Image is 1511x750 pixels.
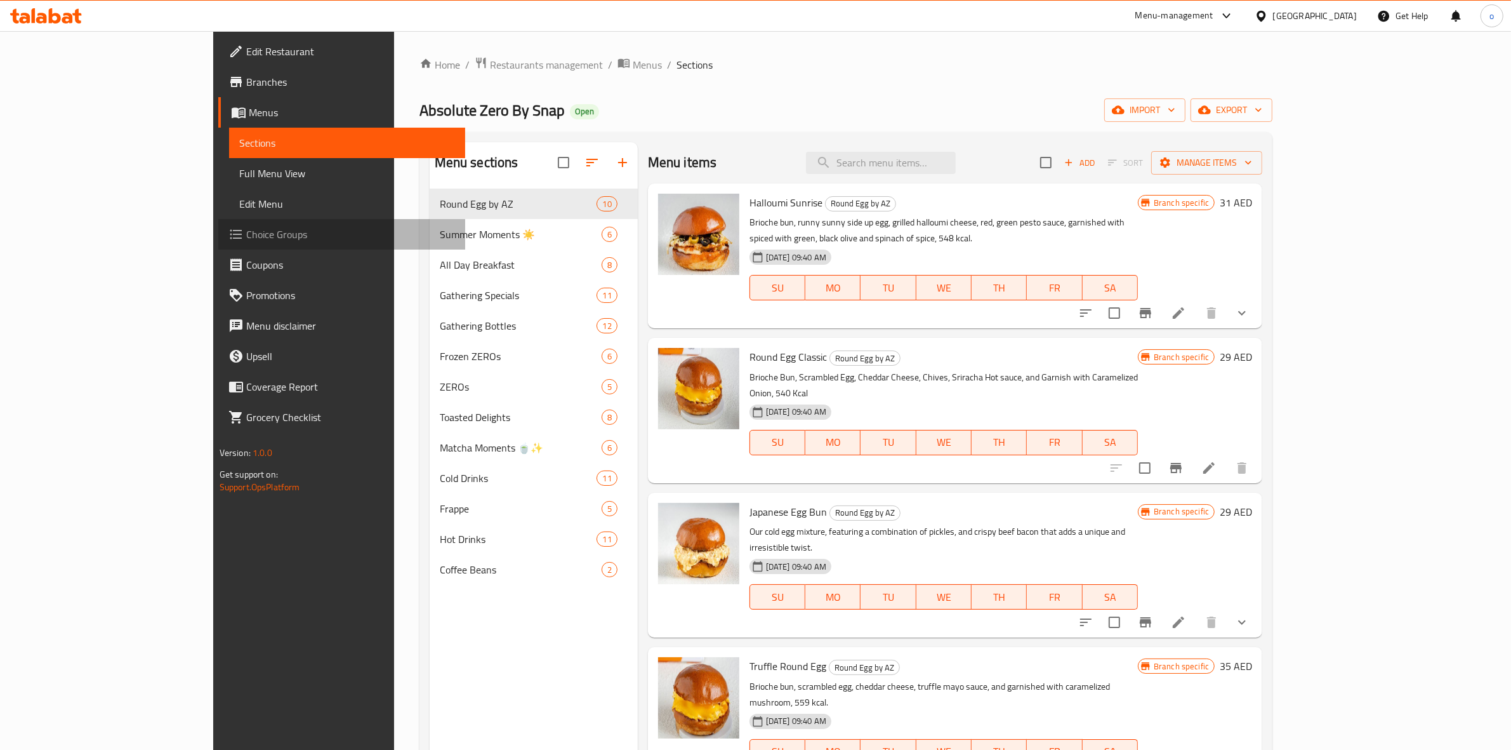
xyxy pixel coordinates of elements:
[597,471,617,486] div: items
[229,128,466,158] a: Sections
[440,532,597,547] span: Hot Drinks
[866,433,911,452] span: TU
[1088,279,1133,297] span: SA
[761,251,831,264] span: [DATE] 09:40 AM
[755,588,800,606] span: SU
[1201,102,1262,118] span: export
[602,259,617,271] span: 8
[1161,453,1191,483] button: Branch-specific-item
[1071,607,1101,638] button: sort-choices
[916,275,972,300] button: WE
[430,402,638,432] div: Toasted Delights8
[648,153,717,172] h2: Menu items
[658,503,739,584] img: Japanese Egg Bun
[830,506,900,520] span: Round Egg by AZ
[430,493,638,524] div: Frappe5
[218,97,466,128] a: Menus
[1088,588,1133,606] span: SA
[602,257,617,272] div: items
[1033,149,1059,176] span: Select section
[419,57,1273,73] nav: breadcrumb
[218,36,466,67] a: Edit Restaurant
[220,466,278,483] span: Get support on:
[977,279,1022,297] span: TH
[430,463,638,493] div: Cold Drinks11
[810,433,855,452] span: MO
[1234,305,1250,321] svg: Show Choices
[829,660,900,675] div: Round Egg by AZ
[1100,153,1151,173] span: Select section first
[916,430,972,455] button: WE
[866,279,911,297] span: TU
[440,196,597,211] div: Round Egg by AZ
[218,67,466,97] a: Branches
[218,372,466,402] a: Coverage Report
[597,318,617,333] div: items
[430,280,638,311] div: Gathering Specials11
[440,471,597,486] div: Cold Drinks
[829,506,901,521] div: Round Egg by AZ
[1032,279,1077,297] span: FR
[1227,607,1257,638] button: show more
[597,472,616,485] span: 11
[602,229,617,241] span: 6
[440,288,597,303] div: Gathering Specials
[755,279,800,297] span: SU
[1191,98,1272,122] button: export
[475,57,603,73] a: Restaurants management
[1135,8,1213,23] div: Menu-management
[430,372,638,402] div: ZEROs5
[921,433,967,452] span: WE
[440,501,602,516] div: Frappe
[218,250,466,280] a: Coupons
[761,715,831,727] span: [DATE] 09:40 AM
[430,189,638,219] div: Round Egg by AZ10
[602,381,617,393] span: 5
[972,275,1027,300] button: TH
[676,57,713,72] span: Sections
[440,318,597,333] span: Gathering Bottles
[861,430,916,455] button: TU
[602,227,617,242] div: items
[1171,305,1186,321] a: Edit menu item
[239,166,456,181] span: Full Menu View
[490,57,603,72] span: Restaurants management
[829,660,899,675] span: Round Egg by AZ
[465,57,470,72] li: /
[761,561,831,573] span: [DATE] 09:40 AM
[1088,433,1133,452] span: SA
[246,74,456,90] span: Branches
[220,479,300,495] a: Support.OpsPlatform
[1132,455,1158,481] span: Select to update
[229,189,466,219] a: Edit Menu
[570,106,599,117] span: Open
[1101,300,1128,326] span: Select to update
[1196,298,1227,328] button: delete
[921,588,967,606] span: WE
[1130,607,1161,638] button: Branch-specific-item
[419,96,565,124] span: Absolute Zero By Snap
[430,184,638,590] nav: Menu sections
[830,351,900,366] span: Round Egg by AZ
[602,440,617,455] div: items
[617,57,662,73] a: Menus
[1149,197,1214,209] span: Branch specific
[916,584,972,610] button: WE
[430,219,638,250] div: Summer Moments ☀️6
[602,562,617,577] div: items
[658,194,739,275] img: Halloumi Sunrise
[1149,506,1214,518] span: Branch specific
[218,280,466,311] a: Promotions
[246,44,456,59] span: Edit Restaurant
[430,554,638,585] div: Coffee Beans2
[608,57,612,72] li: /
[1149,351,1214,363] span: Branch specific
[602,503,617,515] span: 5
[1083,275,1138,300] button: SA
[597,320,616,332] span: 12
[229,158,466,189] a: Full Menu View
[1171,615,1186,630] a: Edit menu item
[246,257,456,272] span: Coupons
[861,275,916,300] button: TU
[602,442,617,454] span: 6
